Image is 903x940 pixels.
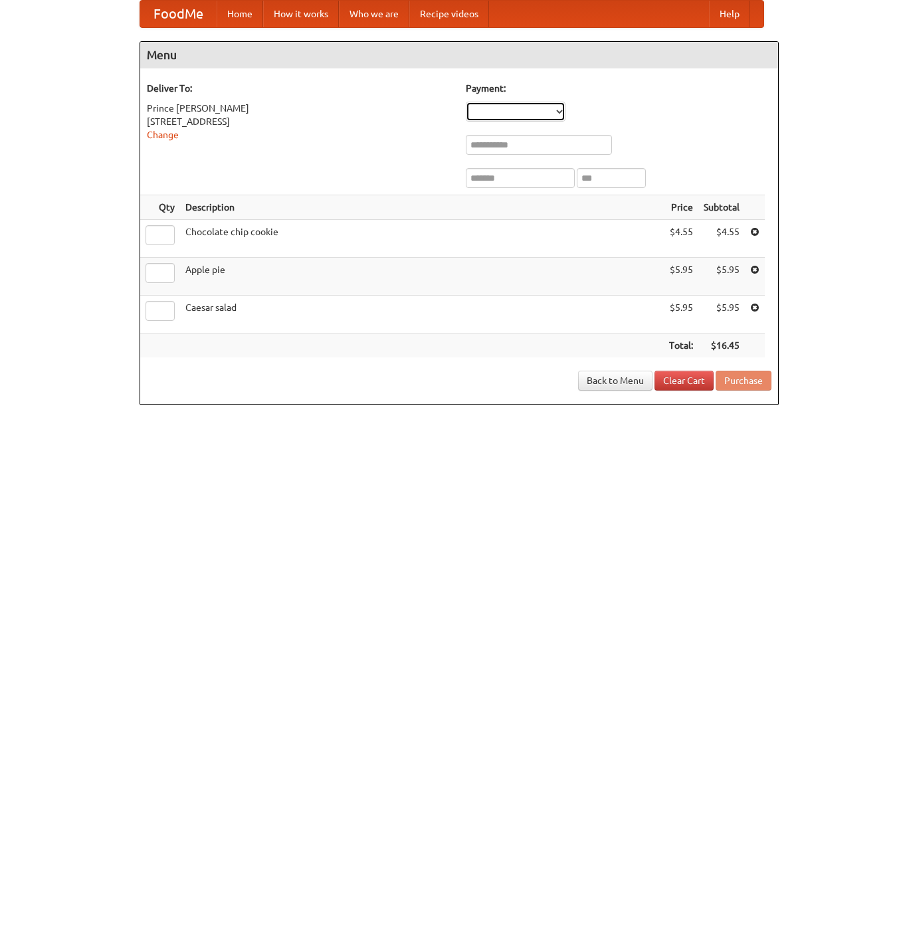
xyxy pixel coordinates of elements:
td: Caesar salad [180,296,664,333]
a: How it works [263,1,339,27]
a: Who we are [339,1,409,27]
a: Recipe videos [409,1,489,27]
td: Apple pie [180,258,664,296]
a: Change [147,130,179,140]
a: FoodMe [140,1,217,27]
div: [STREET_ADDRESS] [147,115,452,128]
h5: Payment: [466,82,771,95]
a: Help [709,1,750,27]
th: $16.45 [698,333,745,358]
th: Total: [664,333,698,358]
td: $4.55 [664,220,698,258]
td: $5.95 [664,258,698,296]
a: Clear Cart [654,371,714,391]
td: $5.95 [698,258,745,296]
a: Home [217,1,263,27]
td: $4.55 [698,220,745,258]
th: Price [664,195,698,220]
a: Back to Menu [578,371,652,391]
button: Purchase [716,371,771,391]
td: $5.95 [664,296,698,333]
td: Chocolate chip cookie [180,220,664,258]
th: Description [180,195,664,220]
td: $5.95 [698,296,745,333]
h5: Deliver To: [147,82,452,95]
th: Subtotal [698,195,745,220]
div: Prince [PERSON_NAME] [147,102,452,115]
th: Qty [140,195,180,220]
h4: Menu [140,42,778,68]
